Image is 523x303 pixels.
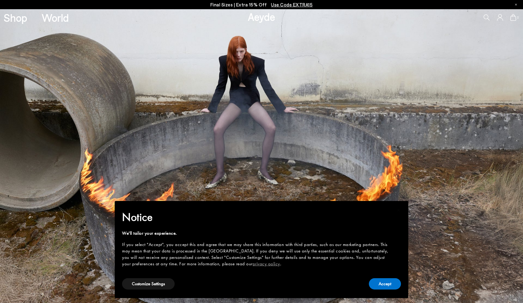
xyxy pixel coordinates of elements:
[391,203,406,218] button: Close this notice
[248,10,275,23] a: Aeyde
[4,12,27,23] a: Shop
[369,278,401,290] button: Accept
[271,2,313,7] span: Navigate to /collections/ss25-final-sizes
[42,12,69,23] a: World
[516,16,519,19] span: 0
[122,209,391,225] h2: Notice
[210,1,313,9] p: Final Sizes | Extra 15% Off
[122,241,391,267] div: If you select "Accept", you accept this and agree that we may share this information with third p...
[253,261,280,267] a: privacy policy
[510,14,516,21] a: 0
[122,278,175,290] button: Customize Settings
[122,230,391,237] div: We'll tailor your experience.
[397,205,401,215] span: ×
